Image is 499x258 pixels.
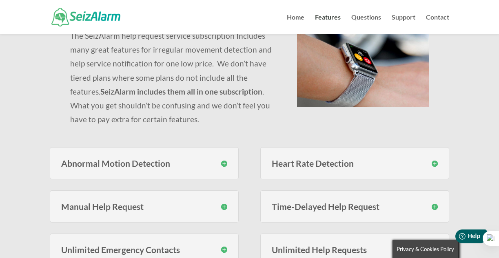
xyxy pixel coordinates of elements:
a: Support [392,14,415,34]
p: The SeizAlarm help request service subscription Includes many great features for irregular moveme... [70,29,277,126]
h3: Unlimited Help Requests [272,245,437,254]
h3: Unlimited Emergency Contacts [61,245,227,254]
strong: SeizAlarm includes them all in one subscription [100,87,262,96]
a: Contact [426,14,449,34]
span: Privacy & Cookies Policy [397,246,454,252]
h3: Manual Help Request [61,202,227,211]
img: SeizAlarm [51,8,120,26]
a: Questions [351,14,381,34]
h3: Heart Rate Detection [272,159,437,168]
h3: Abnormal Motion Detection [61,159,227,168]
a: Home [287,14,304,34]
iframe: Help widget launcher [426,226,490,249]
h3: Time-Delayed Help Request [272,202,437,211]
a: Features [315,14,341,34]
img: seizalarm-on-wrist [297,26,428,107]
